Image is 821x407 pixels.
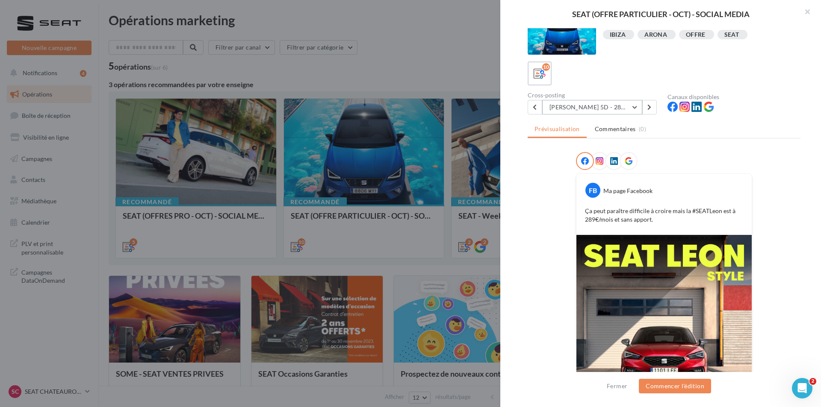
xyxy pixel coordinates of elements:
[603,381,631,391] button: Fermer
[639,379,711,393] button: Commencer l'édition
[542,100,642,114] button: [PERSON_NAME] 5D - 289€
[686,32,706,38] div: OFFRE
[724,32,739,38] div: SEAT
[809,378,816,385] span: 2
[644,32,667,38] div: ARONA
[639,126,646,132] span: (0)
[595,125,636,133] span: Commentaires
[542,63,550,71] div: 10
[585,183,600,198] div: FB
[610,32,626,38] div: IBIZA
[603,187,653,195] div: Ma page Facebook
[667,94,800,100] div: Canaux disponibles
[792,378,812,398] iframe: Intercom live chat
[528,92,661,98] div: Cross-posting
[585,207,743,224] p: Ça peut paraître difficile à croire mais la #SEATLeon est à 289€/mois et sans apport.
[514,10,807,18] div: SEAT (OFFRE PARTICULIER - OCT) - SOCIAL MEDIA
